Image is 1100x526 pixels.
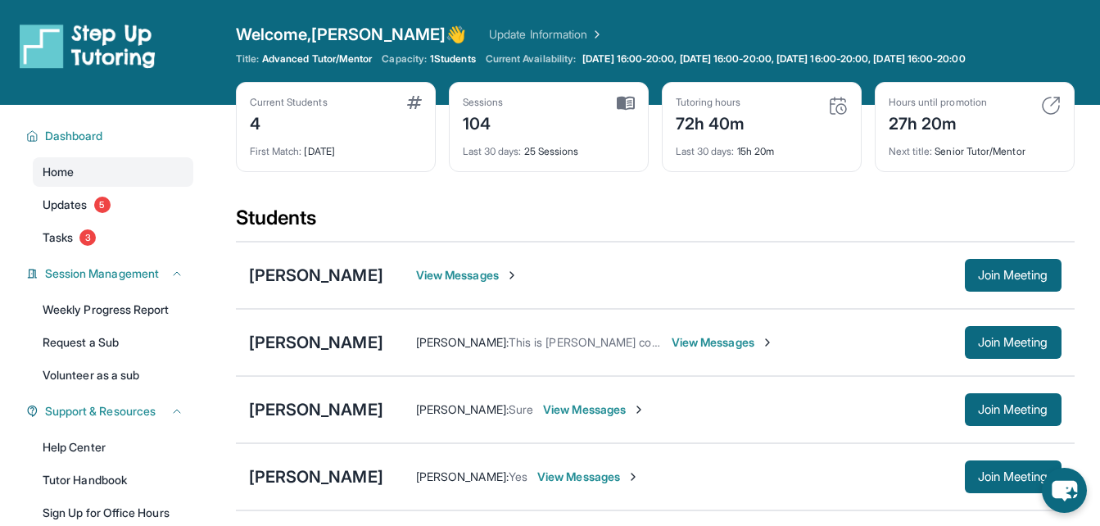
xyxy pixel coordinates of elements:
[33,223,193,252] a: Tasks3
[537,469,640,485] span: View Messages
[382,52,427,66] span: Capacity:
[33,465,193,495] a: Tutor Handbook
[249,465,383,488] div: [PERSON_NAME]
[509,335,1089,349] span: This is [PERSON_NAME] confirming [PERSON_NAME]'s tutoring, scheduled for 7:00 pm tonight, [DATE]....
[407,96,422,109] img: card
[250,135,422,158] div: [DATE]
[38,128,183,144] button: Dashboard
[43,164,74,180] span: Home
[38,403,183,419] button: Support & Resources
[889,96,987,109] div: Hours until promotion
[978,405,1048,415] span: Join Meeting
[416,335,509,349] span: [PERSON_NAME] :
[79,229,96,246] span: 3
[828,96,848,116] img: card
[250,145,302,157] span: First Match :
[463,135,635,158] div: 25 Sessions
[45,265,159,282] span: Session Management
[509,469,527,483] span: Yes
[1041,96,1061,116] img: card
[1042,468,1087,513] button: chat-button
[676,135,848,158] div: 15h 20m
[416,402,509,416] span: [PERSON_NAME] :
[43,197,88,213] span: Updates
[676,96,745,109] div: Tutoring hours
[676,109,745,135] div: 72h 40m
[632,403,645,416] img: Chevron-Right
[509,402,533,416] span: Sure
[33,190,193,220] a: Updates5
[236,23,467,46] span: Welcome, [PERSON_NAME] 👋
[978,270,1048,280] span: Join Meeting
[20,23,156,69] img: logo
[978,472,1048,482] span: Join Meeting
[889,109,987,135] div: 27h 20m
[33,328,193,357] a: Request a Sub
[45,403,156,419] span: Support & Resources
[249,264,383,287] div: [PERSON_NAME]
[262,52,372,66] span: Advanced Tutor/Mentor
[965,259,1062,292] button: Join Meeting
[33,360,193,390] a: Volunteer as a sub
[617,96,635,111] img: card
[33,157,193,187] a: Home
[236,52,259,66] span: Title:
[978,338,1048,347] span: Join Meeting
[249,398,383,421] div: [PERSON_NAME]
[965,326,1062,359] button: Join Meeting
[249,331,383,354] div: [PERSON_NAME]
[587,26,604,43] img: Chevron Right
[761,336,774,349] img: Chevron-Right
[416,267,518,283] span: View Messages
[33,433,193,462] a: Help Center
[672,334,774,351] span: View Messages
[463,96,504,109] div: Sessions
[236,205,1075,241] div: Students
[463,109,504,135] div: 104
[463,145,522,157] span: Last 30 days :
[505,269,518,282] img: Chevron-Right
[965,460,1062,493] button: Join Meeting
[33,295,193,324] a: Weekly Progress Report
[579,52,968,66] a: [DATE] 16:00-20:00, [DATE] 16:00-20:00, [DATE] 16:00-20:00, [DATE] 16:00-20:00
[676,145,735,157] span: Last 30 days :
[38,265,183,282] button: Session Management
[45,128,103,144] span: Dashboard
[965,393,1062,426] button: Join Meeting
[627,470,640,483] img: Chevron-Right
[889,135,1061,158] div: Senior Tutor/Mentor
[489,26,604,43] a: Update Information
[43,229,73,246] span: Tasks
[416,469,509,483] span: [PERSON_NAME] :
[250,109,328,135] div: 4
[582,52,965,66] span: [DATE] 16:00-20:00, [DATE] 16:00-20:00, [DATE] 16:00-20:00, [DATE] 16:00-20:00
[543,401,645,418] span: View Messages
[889,145,933,157] span: Next title :
[250,96,328,109] div: Current Students
[430,52,476,66] span: 1 Students
[94,197,111,213] span: 5
[486,52,576,66] span: Current Availability:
